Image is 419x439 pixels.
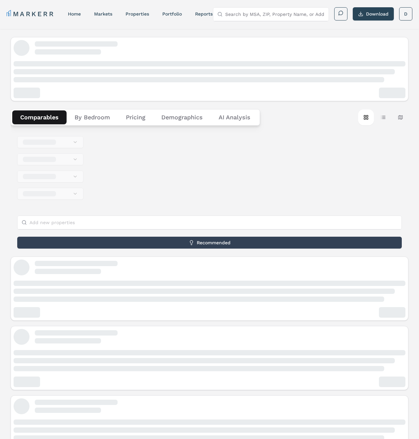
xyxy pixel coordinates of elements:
[17,237,402,249] button: Recommended
[399,7,412,20] button: D
[12,110,67,124] button: Comparables
[94,11,112,17] a: markets
[404,11,407,17] span: D
[211,110,258,124] button: AI Analysis
[67,110,118,124] button: By Bedroom
[68,11,81,17] a: home
[195,11,213,17] a: reports
[126,11,149,17] a: properties
[353,7,394,20] button: Download
[118,110,153,124] button: Pricing
[153,110,211,124] button: Demographics
[7,9,55,19] a: MARKERR
[29,216,397,229] input: Add new properties
[162,11,182,17] a: Portfolio
[225,8,325,21] input: Search by MSA, ZIP, Property Name, or Address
